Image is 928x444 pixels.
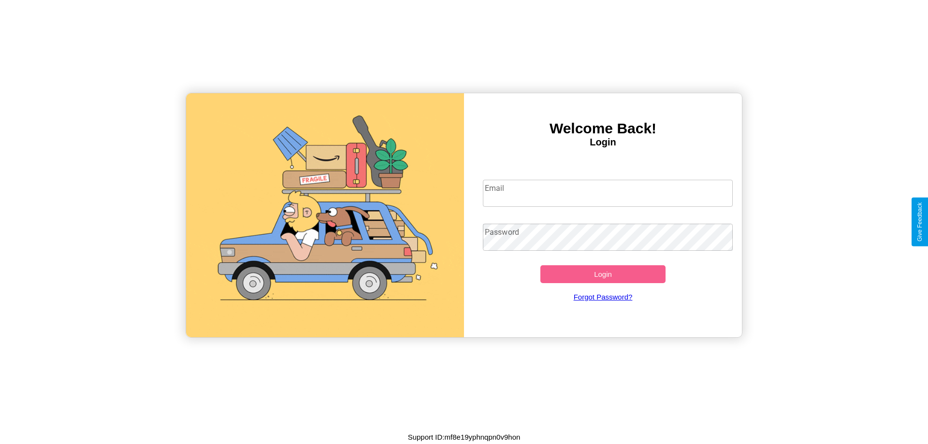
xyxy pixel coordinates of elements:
[408,430,521,444] p: Support ID: mf8e19yphnqpn0v9hon
[916,202,923,242] div: Give Feedback
[478,283,728,311] a: Forgot Password?
[464,120,742,137] h3: Welcome Back!
[186,93,464,337] img: gif
[540,265,666,283] button: Login
[464,137,742,148] h4: Login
